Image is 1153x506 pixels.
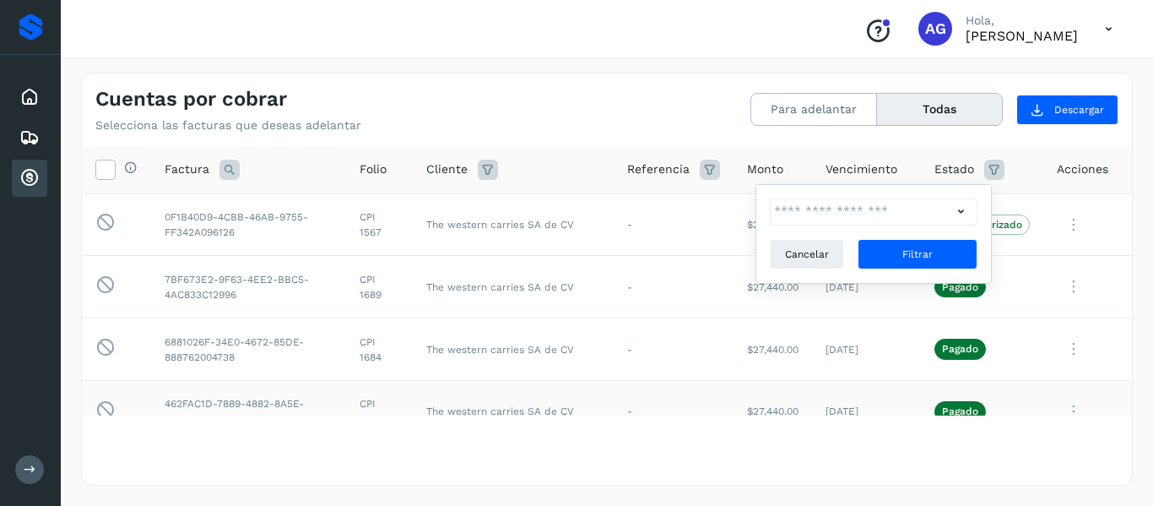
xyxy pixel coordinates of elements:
[812,318,921,381] td: [DATE]
[942,281,978,293] p: Pagado
[346,380,413,443] td: CPI 1685
[151,318,346,381] td: 6881026F-34E0-4672-85DE-888762004738
[826,161,897,178] span: Vencimiento
[95,118,361,133] p: Selecciona las facturas que deseas adelantar
[360,161,387,178] span: Folio
[413,318,614,381] td: The western carries SA de CV
[614,256,733,318] td: -
[151,380,346,443] td: 462FAC1D-7889-4882-8A5E-706E5D1338FA
[1016,95,1118,125] button: Descargar
[151,193,346,256] td: 0F1B40D9-4CBB-46AB-9755-FF342A096126
[614,318,733,381] td: -
[733,193,812,256] td: $27,440.00
[413,380,614,443] td: The western carries SA de CV
[346,193,413,256] td: CPI 1567
[12,119,47,156] div: Embarques
[1054,102,1104,117] span: Descargar
[877,94,1002,125] button: Todas
[165,161,209,178] span: Factura
[966,28,1078,44] p: ALFONSO García Flores
[346,318,413,381] td: CPI 1684
[934,161,974,178] span: Estado
[751,94,877,125] button: Para adelantar
[413,193,614,256] td: The western carries SA de CV
[733,256,812,318] td: $27,440.00
[346,256,413,318] td: CPI 1689
[942,405,978,417] p: Pagado
[747,161,783,178] span: Monto
[12,79,47,116] div: Inicio
[95,87,287,112] h4: Cuentas por cobrar
[151,256,346,318] td: 7BF673E2-9F63-4EE2-BBC5-4AC833C12996
[614,193,733,256] td: -
[12,160,47,197] div: Cuentas por cobrar
[966,14,1078,28] p: Hola,
[812,380,921,443] td: [DATE]
[733,318,812,381] td: $27,440.00
[426,161,468,178] span: Cliente
[733,380,812,443] td: $27,440.00
[614,380,733,443] td: -
[1057,161,1108,178] span: Acciones
[413,256,614,318] td: The western carries SA de CV
[942,343,978,355] p: Pagado
[812,256,921,318] td: [DATE]
[627,161,690,178] span: Referencia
